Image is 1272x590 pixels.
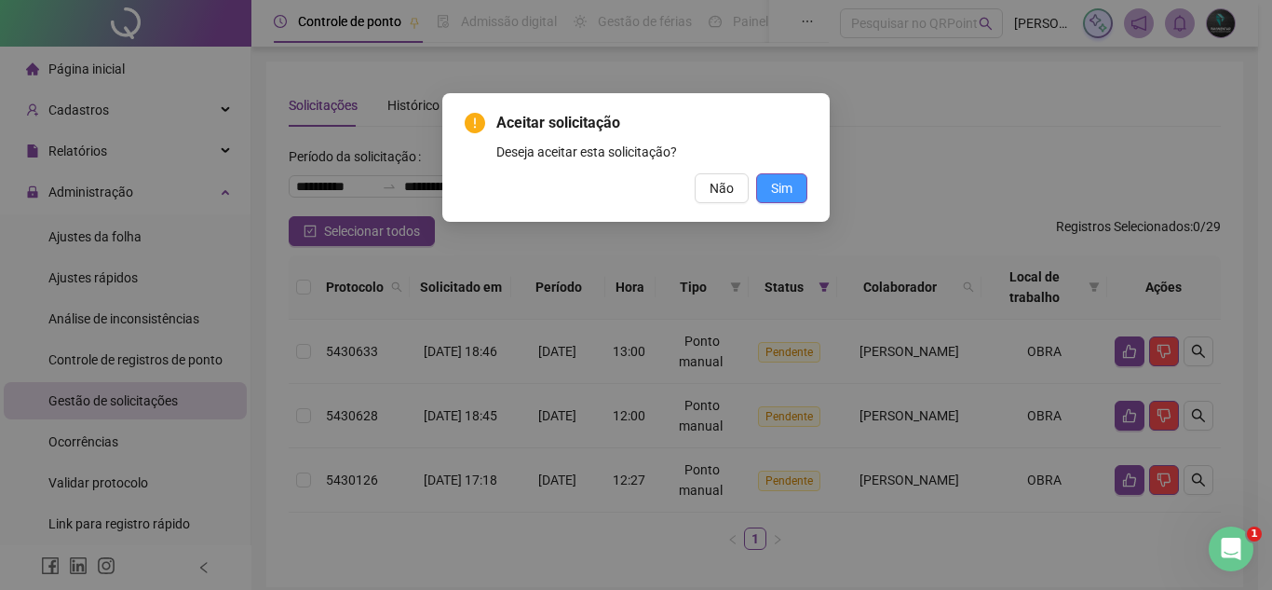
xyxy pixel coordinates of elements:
button: Não [695,173,749,203]
span: exclamation-circle [465,113,485,133]
span: Aceitar solicitação [496,112,807,134]
div: Deseja aceitar esta solicitação? [496,142,807,162]
span: Sim [771,178,792,199]
button: Sim [756,173,807,203]
iframe: Intercom live chat [1209,527,1253,571]
span: 1 [1247,527,1262,542]
span: Não [710,178,734,199]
